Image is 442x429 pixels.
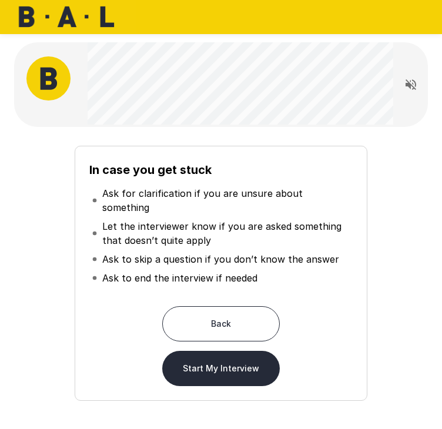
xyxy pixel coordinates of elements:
[399,73,423,96] button: Read questions aloud
[26,56,71,100] img: bal_avatar.png
[162,306,280,341] button: Back
[102,271,257,285] p: Ask to end the interview if needed
[102,219,350,247] p: Let the interviewer know if you are asked something that doesn’t quite apply
[102,252,339,266] p: Ask to skip a question if you don’t know the answer
[162,351,280,386] button: Start My Interview
[102,186,350,214] p: Ask for clarification if you are unsure about something
[89,163,212,177] b: In case you get stuck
